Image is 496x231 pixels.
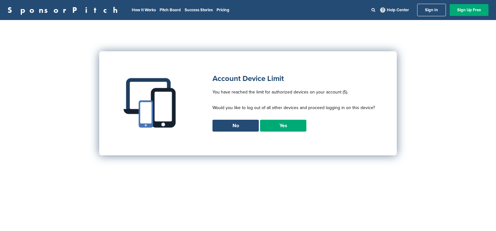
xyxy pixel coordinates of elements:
a: SponsorPitch [8,6,122,14]
a: Help Center [379,6,410,14]
a: How It Works [132,8,156,13]
a: Pricing [217,8,229,13]
img: Multiple devices [121,73,181,133]
p: You have reached the limit for authorized devices on your account (5). Would you like to log out ... [212,88,375,120]
a: Sign In [417,4,446,16]
a: No [212,120,259,132]
h1: Account Device Limit [212,73,375,84]
a: Sign Up Free [450,4,488,16]
a: Success Stories [185,8,213,13]
a: Pitch Board [160,8,181,13]
a: Yes [260,120,306,132]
